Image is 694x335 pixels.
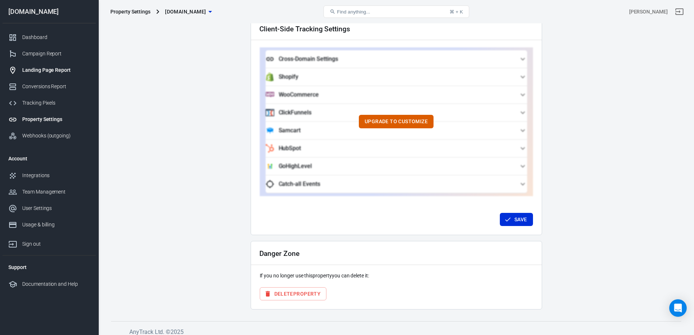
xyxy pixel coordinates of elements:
h2: Client-Side Tracking Settings [259,25,350,33]
div: Team Management [22,188,90,196]
button: DeleteProperty [260,287,327,301]
a: Tracking Pixels [3,95,96,111]
div: Property Settings [22,116,90,123]
div: Documentation and Help [22,280,90,288]
a: Sign out [3,233,96,252]
a: Usage & billing [3,217,96,233]
a: Conversions Report [3,78,96,95]
div: Open Intercom Messenger [669,299,687,317]
button: [DOMAIN_NAME] [162,5,215,19]
div: Webhooks (outgoing) [22,132,90,140]
a: Landing Page Report [3,62,96,78]
div: ⌘ + K [450,9,463,15]
a: Integrations [3,167,96,184]
h2: Danger Zone [259,250,299,257]
span: Find anything... [337,9,370,15]
div: Campaign Report [22,50,90,58]
div: Sign out [22,240,90,248]
a: Dashboard [3,29,96,46]
div: User Settings [22,204,90,212]
div: Conversions Report [22,83,90,90]
div: Account id: lAHfIAHd [629,8,668,16]
a: User Settings [3,200,96,217]
li: Support [3,258,96,276]
div: Tracking Pixels [22,99,90,107]
span: wfsii.com [165,7,206,16]
div: [DOMAIN_NAME] [3,8,96,15]
p: If you no longer use this property you can delete it: [260,272,533,280]
div: Property Settings [110,8,150,15]
li: Account [3,150,96,167]
button: Upgrade to customize [359,115,434,128]
button: Find anything...⌘ + K [324,5,469,18]
div: Dashboard [22,34,90,41]
a: Property Settings [3,111,96,128]
button: Save [500,213,533,226]
a: Webhooks (outgoing) [3,128,96,144]
div: Integrations [22,172,90,179]
div: Landing Page Report [22,66,90,74]
a: Sign out [671,3,688,20]
a: Campaign Report [3,46,96,62]
a: Team Management [3,184,96,200]
div: Usage & billing [22,221,90,229]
